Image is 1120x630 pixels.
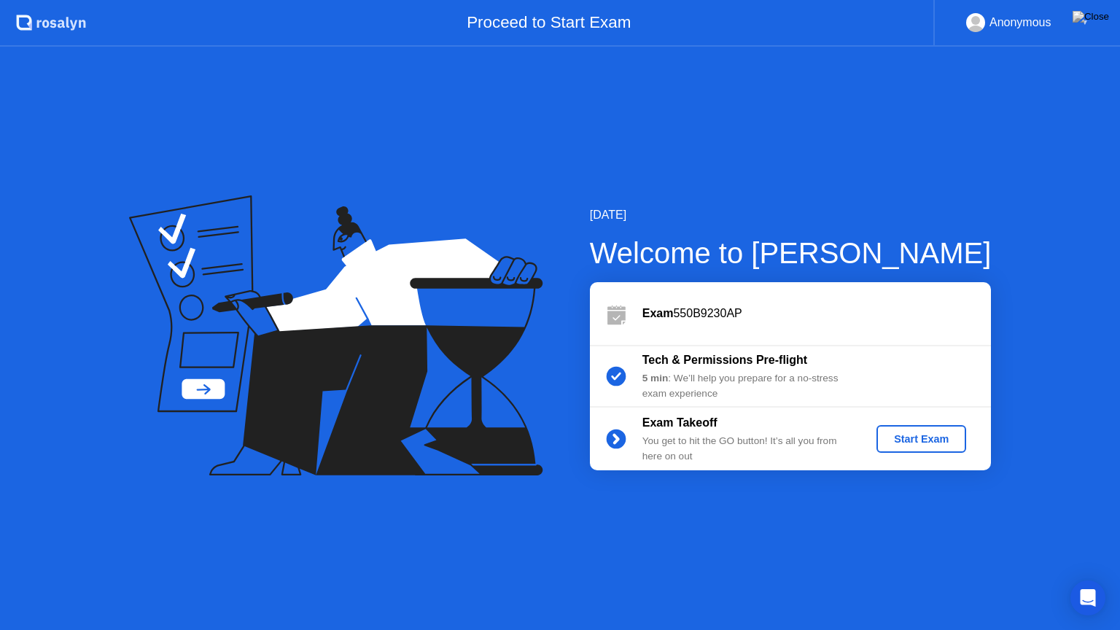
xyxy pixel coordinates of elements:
div: Welcome to [PERSON_NAME] [590,231,992,275]
div: Open Intercom Messenger [1070,580,1105,615]
div: Start Exam [882,433,960,445]
b: Exam [642,307,674,319]
div: [DATE] [590,206,992,224]
div: Anonymous [989,13,1051,32]
div: 550B9230AP [642,305,991,322]
img: Close [1073,11,1109,23]
div: : We’ll help you prepare for a no-stress exam experience [642,371,852,401]
div: You get to hit the GO button! It’s all you from here on out [642,434,852,464]
b: 5 min [642,373,669,384]
b: Exam Takeoff [642,416,717,429]
b: Tech & Permissions Pre-flight [642,354,807,366]
button: Start Exam [876,425,966,453]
